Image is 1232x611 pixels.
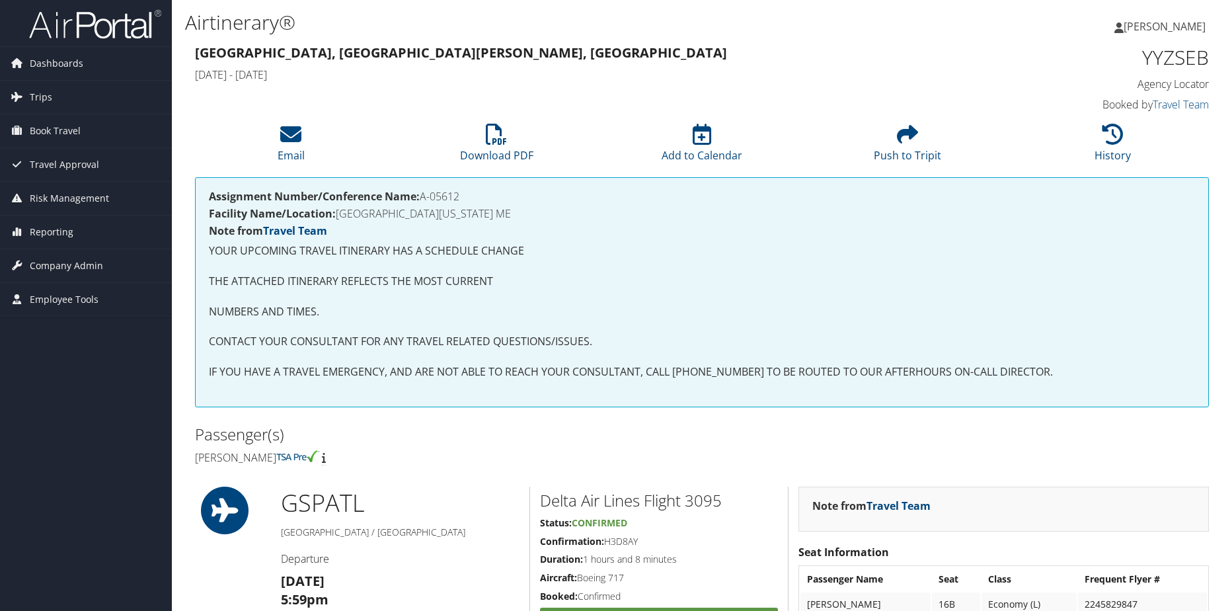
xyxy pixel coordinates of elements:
h5: [GEOGRAPHIC_DATA] / [GEOGRAPHIC_DATA] [281,526,520,539]
span: [PERSON_NAME] [1124,19,1206,34]
img: airportal-logo.png [29,9,161,40]
span: Travel Approval [30,148,99,181]
strong: Note from [209,224,327,238]
a: Email [278,131,305,163]
p: THE ATTACHED ITINERARY REFLECTS THE MOST CURRENT [209,273,1195,290]
th: Class [982,567,1077,591]
strong: Facility Name/Location: [209,206,336,221]
h2: Passenger(s) [195,423,692,446]
h2: Delta Air Lines Flight 3095 [540,489,778,512]
a: Push to Tripit [874,131,941,163]
span: Risk Management [30,182,109,215]
h5: 1 hours and 8 minutes [540,553,778,566]
h5: Confirmed [540,590,778,603]
h4: [GEOGRAPHIC_DATA][US_STATE] ME [209,208,1195,219]
h5: Boeing 717 [540,571,778,585]
th: Seat [932,567,980,591]
span: Book Travel [30,114,81,147]
strong: Assignment Number/Conference Name: [209,189,420,204]
h4: [PERSON_NAME] [195,450,692,465]
p: YOUR UPCOMING TRAVEL ITINERARY HAS A SCHEDULE CHANGE [209,243,1195,260]
a: Download PDF [460,131,533,163]
h4: Departure [281,551,520,566]
h1: Airtinerary® [185,9,874,36]
h4: Agency Locator [970,77,1209,91]
strong: [DATE] [281,572,325,590]
a: [PERSON_NAME] [1114,7,1219,46]
strong: 5:59pm [281,591,328,608]
strong: Booked: [540,590,578,602]
span: Company Admin [30,249,103,282]
a: Travel Team [1153,97,1209,112]
span: Trips [30,81,52,114]
p: NUMBERS AND TIMES. [209,304,1195,321]
span: Confirmed [572,516,627,529]
h4: [DATE] - [DATE] [195,67,950,82]
a: Travel Team [866,499,931,513]
a: Travel Team [263,224,327,238]
h1: YYZSEB [970,44,1209,71]
span: Employee Tools [30,283,98,316]
h4: A-05612 [209,191,1195,202]
span: Reporting [30,216,73,249]
strong: Aircraft: [540,571,577,584]
h5: H3D8AY [540,535,778,548]
strong: Confirmation: [540,535,604,548]
img: tsa-precheck.png [276,450,319,462]
strong: Seat Information [798,545,889,559]
th: Frequent Flyer # [1078,567,1207,591]
th: Passenger Name [800,567,931,591]
strong: [GEOGRAPHIC_DATA], [GEOGRAPHIC_DATA] [PERSON_NAME], [GEOGRAPHIC_DATA] [195,44,727,61]
p: IF YOU HAVE A TRAVEL EMERGENCY, AND ARE NOT ABLE TO REACH YOUR CONSULTANT, CALL [PHONE_NUMBER] TO... [209,364,1195,381]
strong: Duration: [540,553,583,565]
h4: Booked by [970,97,1209,112]
a: Add to Calendar [662,131,742,163]
a: History [1095,131,1131,163]
p: CONTACT YOUR CONSULTANT FOR ANY TRAVEL RELATED QUESTIONS/ISSUES. [209,333,1195,350]
strong: Note from [812,499,931,513]
span: Dashboards [30,47,83,80]
strong: Status: [540,516,572,529]
h1: GSP ATL [281,487,520,520]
